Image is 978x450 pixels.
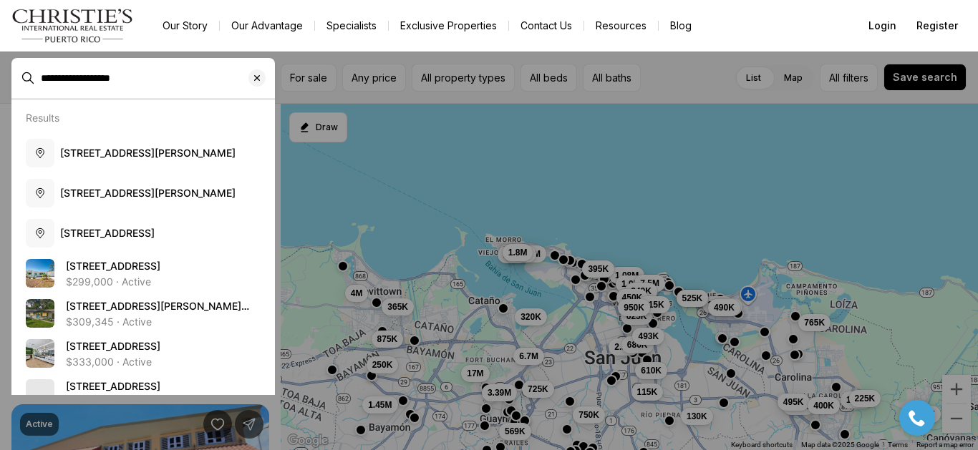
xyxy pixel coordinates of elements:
span: Login [868,20,896,31]
button: [STREET_ADDRESS] [20,213,266,253]
span: [STREET_ADDRESS] [60,227,155,239]
a: View details: 648 BUENOS [20,373,266,414]
a: Resources [584,16,658,36]
a: View details: 1691 BEASLEY DR [20,293,266,333]
a: Our Advantage [220,16,314,36]
a: Exclusive Properties [389,16,508,36]
span: [STREET_ADDRESS] [66,340,160,352]
button: Login [860,11,905,40]
span: [STREET_ADDRESS][PERSON_NAME] [60,187,236,199]
button: Clear search input [248,59,274,97]
p: $299,000 · Active [66,276,151,288]
a: Specialists [315,16,388,36]
a: View details: 1691 CENTRAL AVE [20,333,266,373]
span: Register [916,20,958,31]
a: View details: 1691 LAKEVIEW PL [20,253,266,293]
p: $333,000 · Active [66,356,152,368]
a: Blog [659,16,703,36]
button: [STREET_ADDRESS][PERSON_NAME] [20,173,266,213]
button: Register [908,11,967,40]
button: [STREET_ADDRESS][PERSON_NAME] [20,133,266,173]
span: [STREET_ADDRESS] [66,380,160,392]
a: Our Story [151,16,219,36]
p: Results [26,112,59,124]
span: [STREET_ADDRESS][PERSON_NAME][PERSON_NAME] [66,300,249,326]
button: Contact Us [509,16,584,36]
p: $309,345 · Active [66,316,152,328]
span: [STREET_ADDRESS] [66,260,160,272]
img: logo [11,9,134,43]
span: [STREET_ADDRESS][PERSON_NAME] [60,147,236,159]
